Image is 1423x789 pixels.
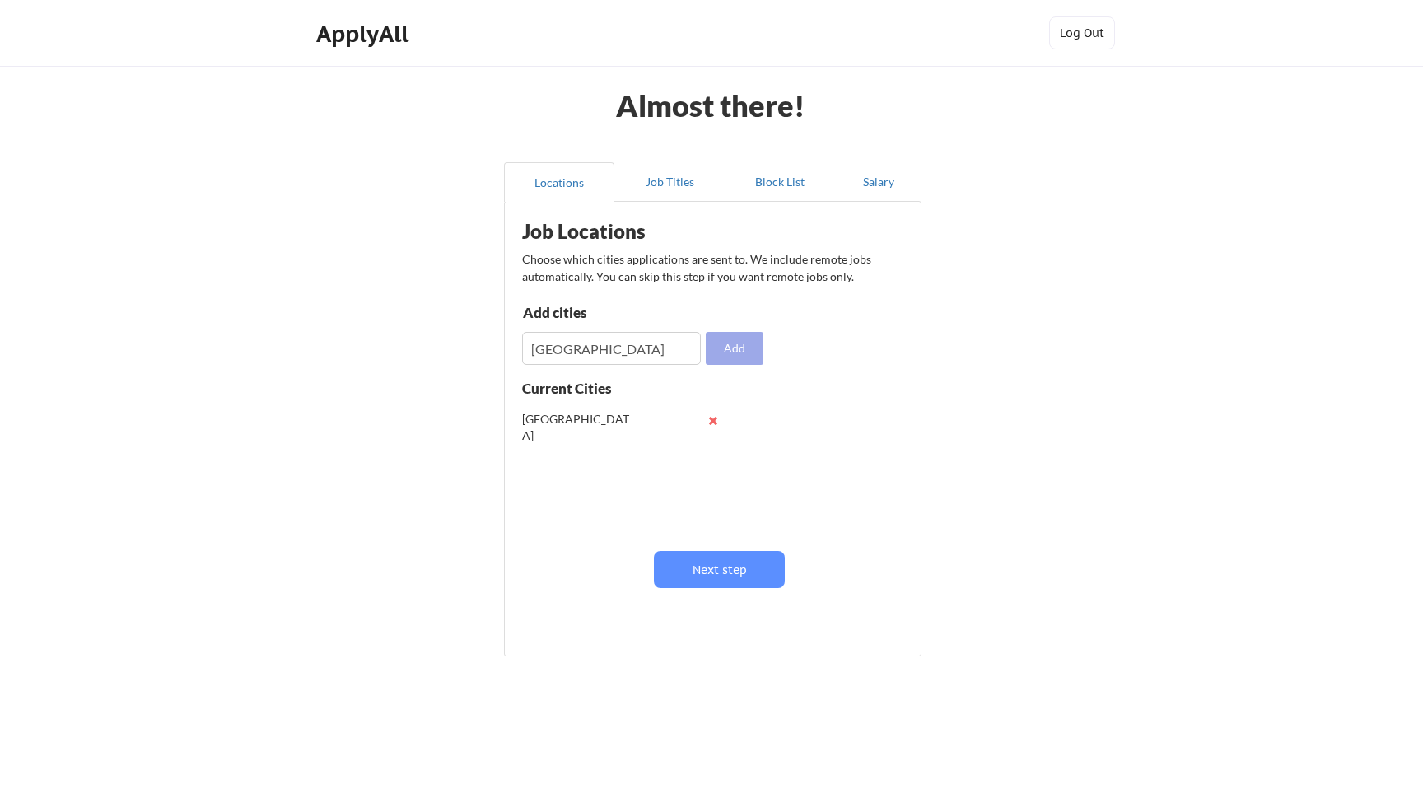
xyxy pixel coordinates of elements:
[504,162,614,202] button: Locations
[706,332,763,365] button: Add
[522,411,630,443] div: [GEOGRAPHIC_DATA]
[725,162,835,202] button: Block List
[835,162,921,202] button: Salary
[523,306,693,320] div: Add cities
[316,20,413,48] div: ApplyAll
[614,162,725,202] button: Job Titles
[522,250,901,285] div: Choose which cities applications are sent to. We include remote jobs automatically. You can skip ...
[522,381,647,395] div: Current Cities
[654,551,785,588] button: Next step
[522,332,701,365] input: Type here...
[595,91,825,120] div: Almost there!
[522,222,730,241] div: Job Locations
[1049,16,1115,49] button: Log Out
